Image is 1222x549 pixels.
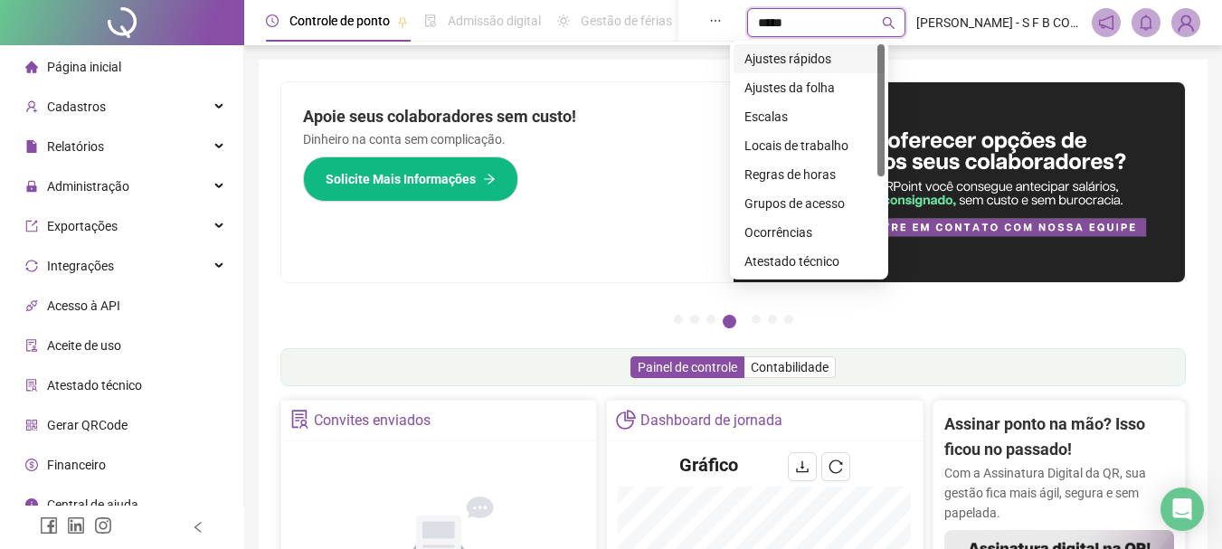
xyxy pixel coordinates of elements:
span: Central de ajuda [47,497,138,512]
div: Ocorrências [744,222,874,242]
span: solution [25,379,38,392]
p: Dinheiro na conta sem complicação. [303,129,712,149]
span: facebook [40,516,58,535]
span: Atestado técnico [47,378,142,393]
span: [PERSON_NAME] - S F B COMERCIO DE MOVEIS E ELETRO [916,13,1081,33]
span: clock-circle [266,14,279,27]
div: Grupos de acesso [744,194,874,213]
button: 2 [690,315,699,324]
button: 7 [784,315,793,324]
span: sync [25,260,38,272]
button: 5 [752,315,761,324]
span: left [192,521,204,534]
span: lock [25,180,38,193]
div: Escalas [734,102,885,131]
span: user-add [25,100,38,113]
div: Open Intercom Messenger [1160,487,1204,531]
div: Locais de trabalho [744,136,874,156]
div: Regras de horas [744,165,874,185]
span: file-done [424,14,437,27]
img: banner%2Fa8ee1423-cce5-4ffa-a127-5a2d429cc7d8.png [734,82,1186,282]
span: Contabilidade [751,360,829,374]
div: Ajustes da folha [734,73,885,102]
span: Financeiro [47,458,106,472]
div: Grupos de acesso [734,189,885,218]
span: Página inicial [47,60,121,74]
img: 82559 [1172,9,1199,36]
button: Solicite Mais Informações [303,156,518,202]
span: file [25,140,38,153]
div: Ajustes rápidos [744,49,874,69]
p: Com a Assinatura Digital da QR, sua gestão fica mais ágil, segura e sem papelada. [944,463,1174,523]
span: audit [25,339,38,352]
div: Atestado técnico [744,251,874,271]
span: Admissão digital [448,14,541,28]
span: Controle de ponto [289,14,390,28]
span: solution [290,410,309,429]
span: Aceite de uso [47,338,121,353]
span: download [795,459,810,474]
div: Ajustes da folha [744,78,874,98]
span: arrow-right [483,173,496,185]
span: instagram [94,516,112,535]
span: notification [1098,14,1114,31]
span: pie-chart [616,410,635,429]
span: dollar [25,459,38,471]
span: api [25,299,38,312]
span: pushpin [397,16,408,27]
div: Ocorrências [734,218,885,247]
h2: Assinar ponto na mão? Isso ficou no passado! [944,412,1174,463]
button: 1 [674,315,683,324]
button: 6 [768,315,777,324]
h4: Gráfico [679,452,738,478]
div: Ajustes rápidos [734,44,885,73]
span: sun [557,14,570,27]
span: Administração [47,179,129,194]
span: home [25,61,38,73]
span: info-circle [25,498,38,511]
span: Solicite Mais Informações [326,169,476,189]
span: Integrações [47,259,114,273]
span: Acesso à API [47,298,120,313]
span: qrcode [25,419,38,431]
span: linkedin [67,516,85,535]
span: export [25,220,38,232]
span: ellipsis [709,14,722,27]
div: Dashboard de jornada [640,405,782,436]
span: search [882,16,895,30]
div: Locais de trabalho [734,131,885,160]
span: Relatórios [47,139,104,154]
h2: Apoie seus colaboradores sem custo! [303,104,712,129]
span: bell [1138,14,1154,31]
button: 3 [706,315,715,324]
div: Escalas [744,107,874,127]
span: reload [829,459,843,474]
div: Regras de horas [734,160,885,189]
button: 4 [723,315,736,328]
div: Atestado técnico [734,247,885,276]
span: Gestão de férias [581,14,672,28]
span: Exportações [47,219,118,233]
span: Gerar QRCode [47,418,128,432]
span: Cadastros [47,99,106,114]
span: Painel de controle [638,360,737,374]
div: Convites enviados [314,405,431,436]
